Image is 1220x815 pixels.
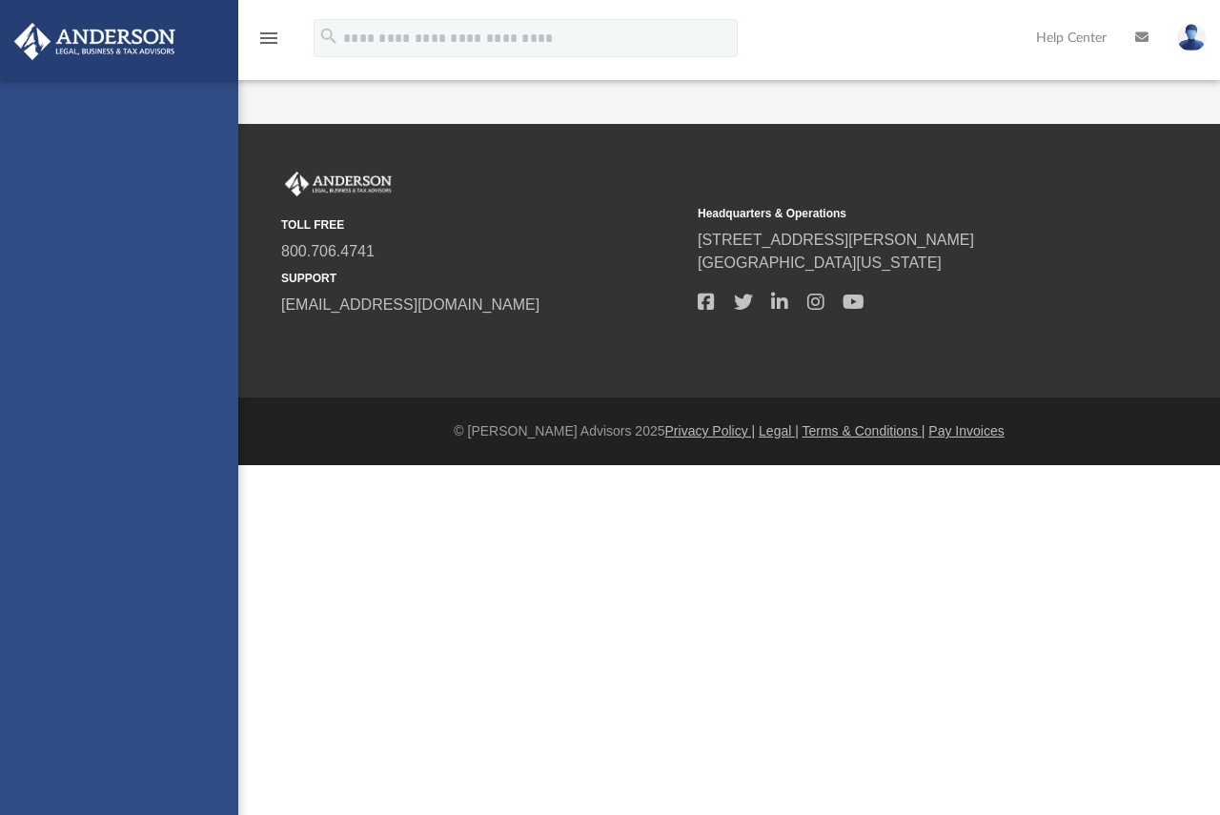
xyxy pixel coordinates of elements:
[928,423,1004,438] a: Pay Invoices
[698,255,942,271] a: [GEOGRAPHIC_DATA][US_STATE]
[281,243,375,259] a: 800.706.4741
[238,421,1220,441] div: © [PERSON_NAME] Advisors 2025
[281,296,539,313] a: [EMAIL_ADDRESS][DOMAIN_NAME]
[281,216,684,234] small: TOLL FREE
[281,270,684,287] small: SUPPORT
[257,36,280,50] a: menu
[281,172,396,196] img: Anderson Advisors Platinum Portal
[257,27,280,50] i: menu
[9,23,181,60] img: Anderson Advisors Platinum Portal
[1177,24,1206,51] img: User Pic
[698,205,1101,222] small: Headquarters & Operations
[665,423,756,438] a: Privacy Policy |
[803,423,925,438] a: Terms & Conditions |
[698,232,974,248] a: [STREET_ADDRESS][PERSON_NAME]
[318,26,339,47] i: search
[759,423,799,438] a: Legal |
